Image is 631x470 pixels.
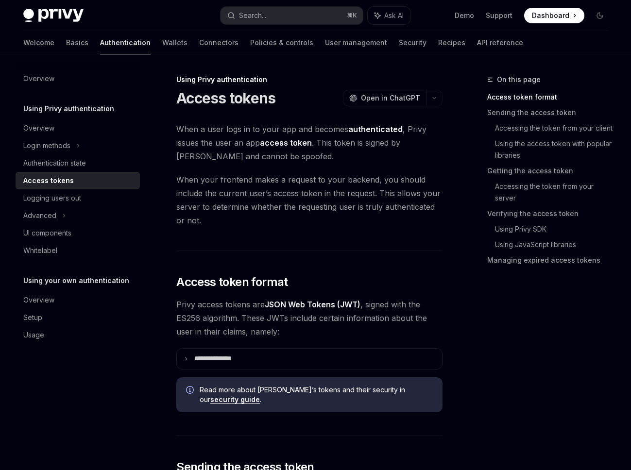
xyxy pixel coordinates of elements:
h5: Using your own authentication [23,275,129,286]
a: Wallets [162,31,188,54]
span: Access token format [176,274,288,290]
a: Policies & controls [250,31,313,54]
div: Overview [23,73,54,84]
button: Ask AI [368,7,410,24]
div: Access tokens [23,175,74,186]
span: On this page [497,74,541,85]
h5: Using Privy authentication [23,103,114,115]
strong: access token [260,138,312,148]
h1: Access tokens [176,89,275,107]
a: Connectors [199,31,239,54]
a: JSON Web Tokens (JWT) [265,300,360,310]
a: Logging users out [16,189,140,207]
button: Open in ChatGPT [343,90,426,106]
strong: authenticated [348,124,403,134]
div: Overview [23,294,54,306]
a: Using JavaScript libraries [495,237,615,252]
a: Accessing the token from your server [495,179,615,206]
span: Privy access tokens are , signed with the ES256 algorithm. These JWTs include certain information... [176,298,443,338]
a: UI components [16,224,140,242]
div: UI components [23,227,71,239]
a: User management [325,31,387,54]
span: When a user logs in to your app and becomes , Privy issues the user an app . This token is signed... [176,122,443,163]
button: Toggle dark mode [592,8,608,23]
div: Logging users out [23,192,81,204]
div: Authentication state [23,157,86,169]
span: Read more about [PERSON_NAME]’s tokens and their security in our . [200,385,433,404]
a: Usage [16,326,140,344]
a: Overview [16,70,140,87]
div: Using Privy authentication [176,75,443,84]
a: Whitelabel [16,242,140,259]
a: Getting the access token [487,163,615,179]
span: When your frontend makes a request to your backend, you should include the current user’s access ... [176,173,443,227]
div: Overview [23,122,54,134]
a: Authentication state [16,154,140,172]
a: Welcome [23,31,54,54]
a: Dashboard [524,8,584,23]
div: Setup [23,312,42,323]
a: Managing expired access tokens [487,252,615,268]
div: Search... [239,10,266,21]
span: Dashboard [532,11,569,20]
a: API reference [477,31,523,54]
span: Ask AI [384,11,404,20]
a: Overview [16,291,140,309]
span: ⌘ K [347,12,357,19]
a: Basics [66,31,88,54]
img: dark logo [23,9,84,22]
div: Advanced [23,210,56,221]
svg: Info [186,386,196,396]
a: Demo [455,11,474,20]
a: Access tokens [16,172,140,189]
span: Open in ChatGPT [361,93,420,103]
button: Search...⌘K [221,7,362,24]
a: Using the access token with popular libraries [495,136,615,163]
div: Login methods [23,140,70,151]
a: Access token format [487,89,615,105]
a: Overview [16,119,140,137]
a: security guide [210,395,260,404]
a: Security [399,31,426,54]
a: Sending the access token [487,105,615,120]
a: Using Privy SDK [495,221,615,237]
a: Authentication [100,31,151,54]
a: Verifying the access token [487,206,615,221]
a: Recipes [438,31,465,54]
a: Accessing the token from your client [495,120,615,136]
div: Whitelabel [23,245,57,256]
a: Support [486,11,512,20]
div: Usage [23,329,44,341]
a: Setup [16,309,140,326]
